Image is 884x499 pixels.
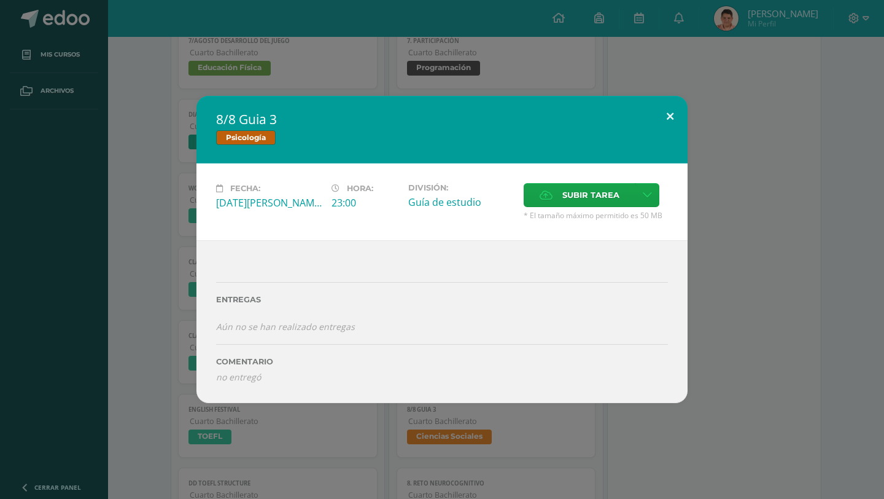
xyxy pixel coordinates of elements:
[216,196,322,210] div: [DATE][PERSON_NAME]
[216,130,276,145] span: Psicología
[524,210,668,221] span: * El tamaño máximo permitido es 50 MB
[408,183,514,192] label: División:
[216,295,668,304] label: Entregas
[230,184,260,193] span: Fecha:
[216,371,261,383] i: no entregó
[216,321,355,332] i: Aún no se han realizado entregas
[408,195,514,209] div: Guía de estudio
[347,184,373,193] span: Hora:
[562,184,619,206] span: Subir tarea
[216,357,668,366] label: Comentario
[331,196,398,210] div: 23:00
[653,96,688,138] button: Close (Esc)
[216,111,668,128] h2: 8/8 Guia 3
